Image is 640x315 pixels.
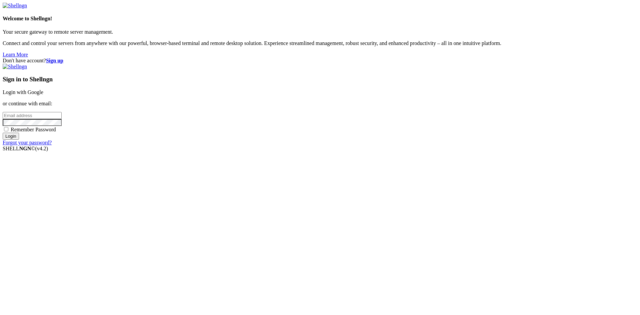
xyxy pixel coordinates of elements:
div: Don't have account? [3,58,637,64]
a: Sign up [46,58,63,63]
span: 4.2.0 [35,146,48,151]
p: Connect and control your servers from anywhere with our powerful, browser-based terminal and remo... [3,40,637,46]
input: Login [3,133,19,140]
h4: Welcome to Shellngn! [3,16,637,22]
b: NGN [19,146,31,151]
img: Shellngn [3,64,27,70]
span: SHELL © [3,146,48,151]
input: Remember Password [4,127,8,131]
p: Your secure gateway to remote server management. [3,29,637,35]
a: Learn More [3,52,28,57]
p: or continue with email: [3,101,637,107]
img: Shellngn [3,3,27,9]
input: Email address [3,112,62,119]
span: Remember Password [11,127,56,132]
a: Forgot your password? [3,140,52,145]
h3: Sign in to Shellngn [3,76,637,83]
a: Login with Google [3,89,43,95]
